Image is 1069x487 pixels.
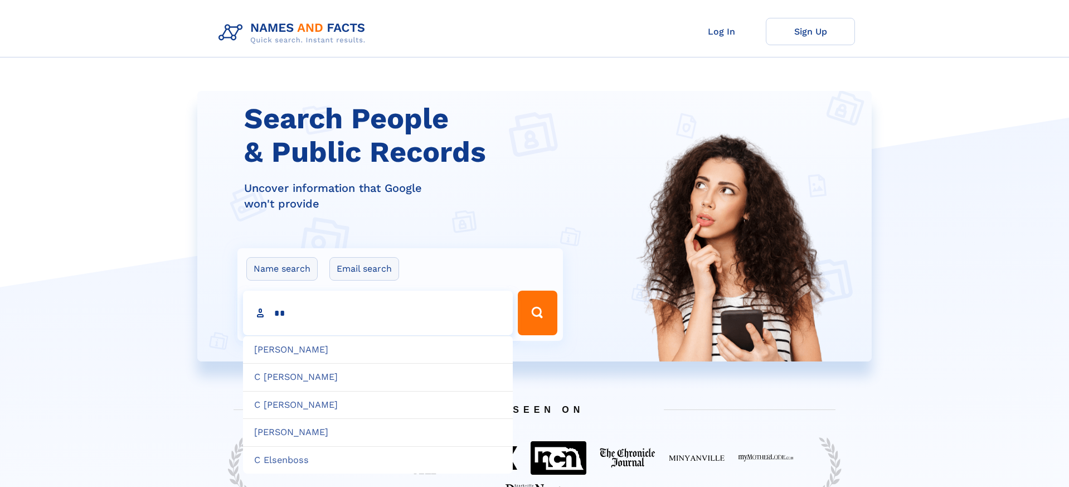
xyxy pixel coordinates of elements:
[243,418,513,446] div: [PERSON_NAME]
[518,291,557,335] button: Search Button
[677,18,766,45] a: Log In
[246,257,318,281] label: Name search
[217,391,852,428] span: AS SEEN ON
[243,363,513,391] div: C [PERSON_NAME]
[244,102,570,169] h1: Search People & Public Records
[243,391,513,419] div: C [PERSON_NAME]
[766,18,855,45] a: Sign Up
[600,448,655,468] img: Featured on The Chronicle Journal
[738,454,794,462] img: Featured on My Mother Lode
[243,446,513,474] div: C Elsenboss
[243,336,513,364] div: [PERSON_NAME]
[244,180,570,211] div: Uncover information that Google won't provide
[531,441,586,474] img: Featured on NCN
[214,18,375,48] img: Logo Names and Facts
[243,291,513,335] input: search input
[669,454,725,462] img: Featured on Minyanville
[629,131,835,417] img: Search People and Public records
[329,257,399,281] label: Email search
